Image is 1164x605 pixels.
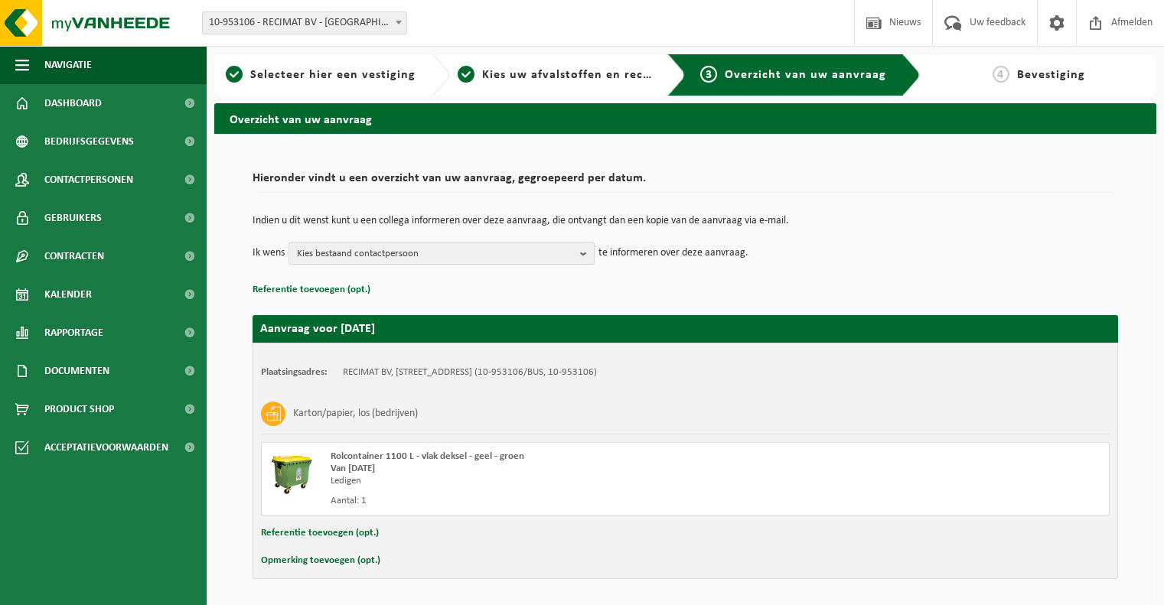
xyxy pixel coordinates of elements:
span: Dashboard [44,84,102,122]
strong: Van [DATE] [331,464,375,473]
span: Kalender [44,275,92,314]
p: Ik wens [253,242,285,265]
div: Aantal: 1 [331,495,747,507]
span: Kies bestaand contactpersoon [297,242,574,265]
span: 2 [458,66,474,83]
a: 2Kies uw afvalstoffen en recipiënten [458,66,655,84]
a: 1Selecteer hier een vestiging [222,66,419,84]
span: Contracten [44,237,104,275]
p: te informeren over deze aanvraag. [598,242,748,265]
span: Product Shop [44,390,114,428]
strong: Plaatsingsadres: [261,367,328,377]
p: Indien u dit wenst kunt u een collega informeren over deze aanvraag, die ontvangt dan een kopie v... [253,216,1118,226]
span: Contactpersonen [44,161,133,199]
span: 10-953106 - RECIMAT BV - KLUISBERGEN [202,11,407,34]
span: Overzicht van uw aanvraag [725,69,886,81]
div: Ledigen [331,475,747,487]
span: Rapportage [44,314,103,352]
span: 4 [993,66,1009,83]
button: Opmerking toevoegen (opt.) [261,551,380,571]
span: Bedrijfsgegevens [44,122,134,161]
span: Navigatie [44,46,92,84]
span: Gebruikers [44,199,102,237]
h3: Karton/papier, los (bedrijven) [293,402,418,426]
span: Kies uw afvalstoffen en recipiënten [482,69,693,81]
strong: Aanvraag voor [DATE] [260,323,375,335]
span: Acceptatievoorwaarden [44,428,168,467]
td: RECIMAT BV, [STREET_ADDRESS] (10-953106/BUS, 10-953106) [343,366,597,379]
span: Documenten [44,352,109,390]
h2: Overzicht van uw aanvraag [214,103,1156,133]
button: Referentie toevoegen (opt.) [261,523,379,543]
span: 3 [700,66,717,83]
span: Rolcontainer 1100 L - vlak deksel - geel - groen [331,451,524,461]
img: WB-1100-HPE-GN-50.png [269,450,315,496]
span: Selecteer hier een vestiging [250,69,416,81]
span: 1 [226,66,243,83]
h2: Hieronder vindt u een overzicht van uw aanvraag, gegroepeerd per datum. [253,172,1118,193]
button: Referentie toevoegen (opt.) [253,280,370,300]
span: Bevestiging [1017,69,1085,81]
button: Kies bestaand contactpersoon [289,242,595,265]
span: 10-953106 - RECIMAT BV - KLUISBERGEN [203,12,406,34]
